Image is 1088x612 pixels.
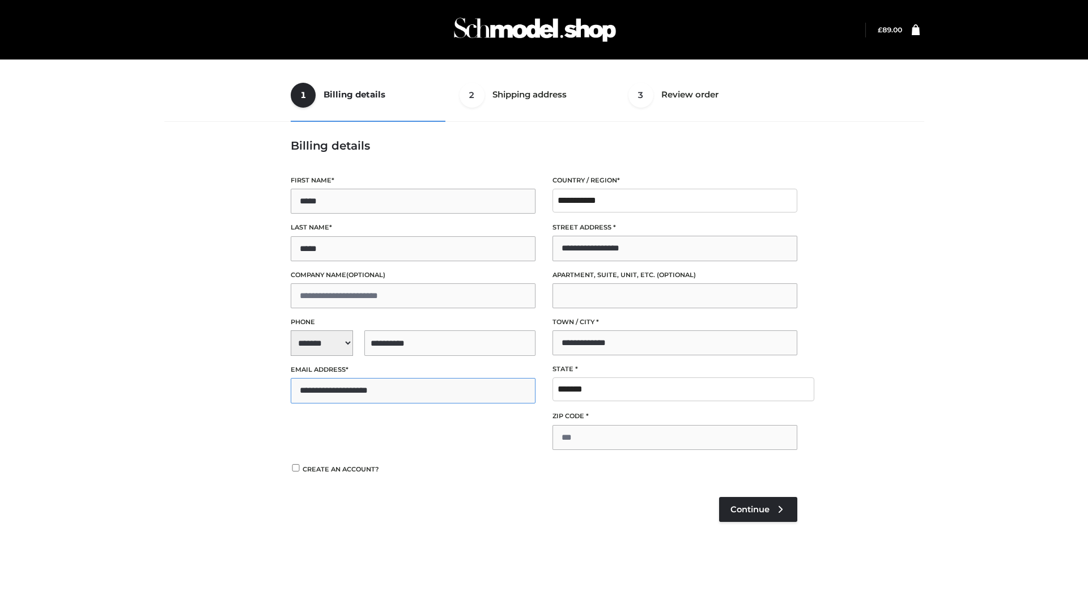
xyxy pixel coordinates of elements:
h3: Billing details [291,139,797,152]
label: Phone [291,317,535,328]
label: First name [291,175,535,186]
span: Continue [730,504,770,515]
label: Company name [291,270,535,280]
bdi: 89.00 [878,25,902,34]
a: £89.00 [878,25,902,34]
span: £ [878,25,882,34]
img: Schmodel Admin 964 [450,7,620,52]
input: Create an account? [291,464,301,471]
label: ZIP Code [552,411,797,422]
span: (optional) [346,271,385,279]
a: Continue [719,497,797,522]
label: Last name [291,222,535,233]
label: Country / Region [552,175,797,186]
label: Apartment, suite, unit, etc. [552,270,797,280]
span: Create an account? [303,465,379,473]
label: Street address [552,222,797,233]
label: Town / City [552,317,797,328]
label: Email address [291,364,535,375]
label: State [552,364,797,375]
span: (optional) [657,271,696,279]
